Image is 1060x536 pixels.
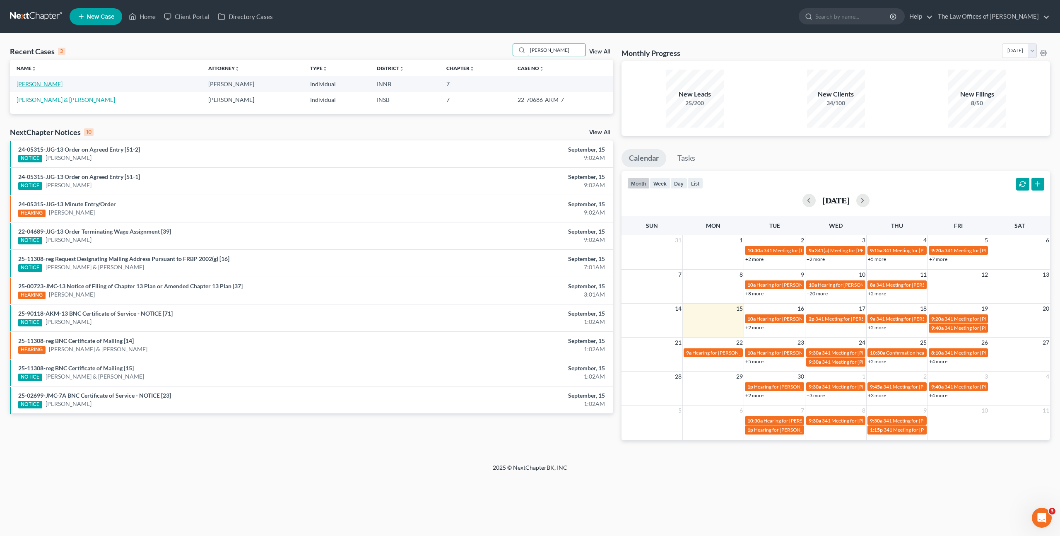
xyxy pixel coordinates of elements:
td: [PERSON_NAME] [202,92,303,107]
span: 2 [923,372,927,381]
span: 25 [919,338,927,348]
span: 9:40a [931,325,944,331]
span: 341 Meeting for [PERSON_NAME] [764,247,838,254]
div: September, 15 [415,391,605,400]
span: 7 [800,406,805,415]
i: unfold_more [399,66,404,71]
span: 23 [797,338,805,348]
i: unfold_more [323,66,328,71]
div: NOTICE [18,155,42,162]
td: INNB [370,76,440,92]
a: View All [589,49,610,55]
a: +2 more [868,358,886,365]
span: 341 Meeting for [PERSON_NAME] [944,350,1019,356]
span: 3 [984,372,989,381]
a: 25-11308-reg Request Designating Mailing Address Pursuant to FRBP 2002(g) [16] [18,255,229,262]
div: September, 15 [415,200,605,208]
span: 9:45a [870,384,882,390]
span: 24 [858,338,866,348]
div: September, 15 [415,282,605,290]
span: 10:30a [747,247,763,254]
span: 8a [870,282,875,288]
a: Calendar [622,149,666,167]
a: Attorneyunfold_more [208,65,240,71]
span: 341 Meeting for [PERSON_NAME] [944,316,1019,322]
td: Individual [304,76,370,92]
span: Hearing for [PERSON_NAME] [764,418,828,424]
button: day [670,178,687,189]
a: [PERSON_NAME] [46,318,92,326]
i: unfold_more [539,66,544,71]
div: 9:02AM [415,154,605,162]
div: NOTICE [18,374,42,381]
div: September, 15 [415,364,605,372]
span: 10:30a [747,418,763,424]
div: September, 15 [415,337,605,345]
span: 6 [1045,235,1050,245]
a: 25-90118-AKM-13 BNC Certificate of Service - NOTICE [71] [18,310,173,317]
a: [PERSON_NAME] & [PERSON_NAME] [49,345,147,353]
input: Search by name... [815,9,891,24]
span: 9a [809,247,814,254]
a: +2 more [745,324,764,331]
span: Hearing for [PERSON_NAME] & [PERSON_NAME] [818,282,926,288]
span: 9:30a [809,418,821,424]
i: unfold_more [235,66,240,71]
a: Directory Cases [214,9,277,24]
div: 1:02AM [415,372,605,381]
a: +5 more [745,358,764,365]
a: [PERSON_NAME] [17,80,63,87]
span: 4 [1045,372,1050,381]
a: 25-11308-reg BNC Certificate of Mailing [14] [18,337,134,344]
span: 26 [980,338,989,348]
span: 7 [677,270,682,280]
td: 7 [440,76,511,92]
span: 11 [919,270,927,280]
a: [PERSON_NAME] [49,290,95,299]
td: [PERSON_NAME] [202,76,303,92]
span: 22 [735,338,744,348]
span: 9:30a [809,350,821,356]
input: Search by name... [528,44,585,56]
div: NOTICE [18,319,42,326]
a: Nameunfold_more [17,65,36,71]
div: 1:02AM [415,345,605,353]
span: 9:30a [809,359,821,365]
span: 14 [674,304,682,314]
div: New Leads [666,89,724,99]
a: +20 more [807,290,828,297]
a: +2 more [868,324,886,331]
span: Hearing for [PERSON_NAME] [756,316,821,322]
span: 5 [677,406,682,415]
div: HEARING [18,346,46,354]
td: 7 [440,92,511,107]
span: 9 [923,406,927,415]
span: 341 Meeting for [PERSON_NAME] [944,325,1019,331]
a: +2 more [745,256,764,262]
iframe: Intercom live chat [1032,508,1052,528]
span: 2p [809,316,814,322]
span: 6 [739,406,744,415]
span: 8:10a [931,350,944,356]
a: +2 more [868,290,886,297]
button: list [687,178,703,189]
a: 22-04689-JJG-13 Order Terminating Wage Assignment [39] [18,228,171,235]
a: +3 more [868,392,886,398]
div: September, 15 [415,255,605,263]
a: View All [589,130,610,135]
span: 341 Meeting for [PERSON_NAME] & [PERSON_NAME] [883,247,1002,254]
div: September, 15 [415,145,605,154]
span: 9:20a [931,247,944,254]
span: 12 [980,270,989,280]
a: The Law Offices of [PERSON_NAME] [934,9,1050,24]
div: 7:01AM [415,263,605,271]
span: Hearing for [PERSON_NAME] [756,282,821,288]
span: 29 [735,372,744,381]
a: +2 more [807,256,825,262]
a: +5 more [868,256,886,262]
div: 2 [58,48,65,55]
div: 1:02AM [415,318,605,326]
a: Home [125,9,160,24]
td: 22-70686-AKM-7 [511,92,613,107]
a: Help [905,9,933,24]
